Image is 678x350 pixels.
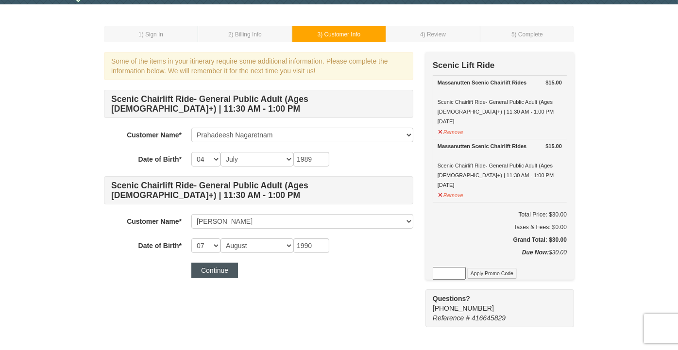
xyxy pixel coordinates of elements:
[293,238,329,253] input: YYYY
[138,242,182,250] strong: Date of Birth*
[433,248,567,267] div: $30.00
[438,125,464,137] button: Remove
[438,78,562,126] div: Scenic Chairlift Ride- General Public Adult (Ages [DEMOGRAPHIC_DATA]+) | 11:30 AM - 1:00 PM [DATE]
[515,31,543,38] span: ) Complete
[433,222,567,232] div: Taxes & Fees: $0.00
[104,52,413,80] div: Some of the items in your itinerary require some additional information. Please complete the info...
[433,235,567,245] h5: Grand Total: $30.00
[433,314,470,322] span: Reference #
[438,141,562,190] div: Scenic Chairlift Ride- General Public Adult (Ages [DEMOGRAPHIC_DATA]+) | 11:30 AM - 1:00 PM [DATE]
[104,90,413,118] h4: Scenic Chairlift Ride- General Public Adult (Ages [DEMOGRAPHIC_DATA]+) | 11:30 AM - 1:00 PM
[438,141,562,151] div: Massanutten Scenic Chairlift Rides
[522,249,549,256] strong: Due Now:
[511,31,543,38] small: 5
[191,263,238,278] button: Continue
[438,78,562,87] div: Massanutten Scenic Chairlift Rides
[228,31,262,38] small: 2
[138,155,182,163] strong: Date of Birth*
[472,314,506,322] span: 416645829
[104,176,413,204] h4: Scenic Chairlift Ride- General Public Adult (Ages [DEMOGRAPHIC_DATA]+) | 11:30 AM - 1:00 PM
[138,31,163,38] small: 1
[433,295,470,302] strong: Questions?
[545,78,562,87] strong: $15.00
[293,152,329,167] input: YYYY
[321,31,360,38] span: ) Customer Info
[424,31,446,38] span: ) Review
[438,188,464,200] button: Remove
[545,141,562,151] strong: $15.00
[127,217,182,225] strong: Customer Name*
[142,31,163,38] span: ) Sign In
[467,268,517,279] button: Apply Promo Code
[318,31,361,38] small: 3
[127,131,182,139] strong: Customer Name*
[420,31,446,38] small: 4
[433,294,557,312] span: [PHONE_NUMBER]
[433,210,567,219] h6: Total Price: $30.00
[433,61,495,70] strong: Scenic Lift Ride
[232,31,262,38] span: ) Billing Info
